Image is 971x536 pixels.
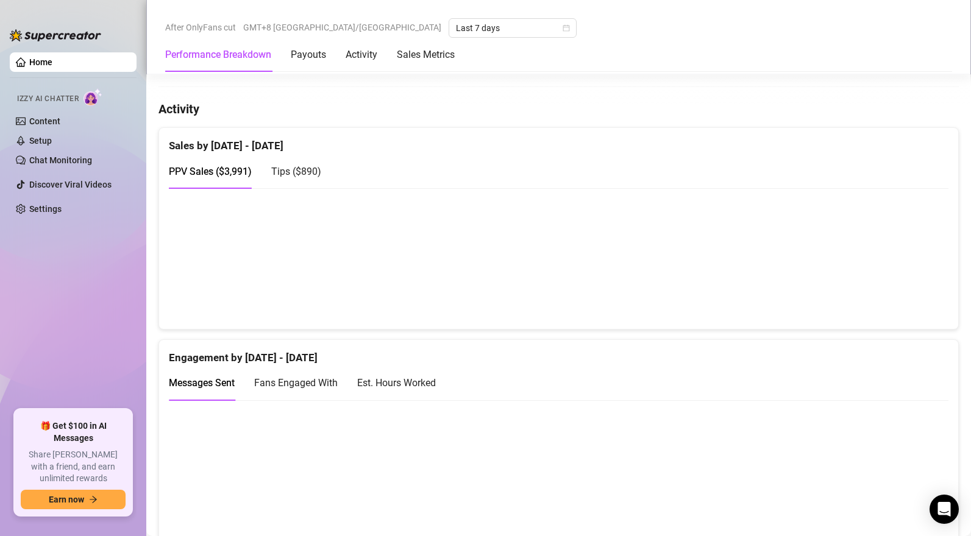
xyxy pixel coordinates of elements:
img: logo-BBDzfeDw.svg [10,29,101,41]
a: Chat Monitoring [29,155,92,165]
div: Open Intercom Messenger [930,495,959,524]
a: Setup [29,136,52,146]
div: Sales by [DATE] - [DATE] [169,128,948,154]
span: Last 7 days [456,19,569,37]
span: 🎁 Get $100 in AI Messages [21,420,126,444]
span: Izzy AI Chatter [17,93,79,105]
div: Est. Hours Worked [357,375,436,390]
span: Messages Sent [169,377,235,389]
h4: Activity [158,100,959,118]
span: GMT+8 [GEOGRAPHIC_DATA]/[GEOGRAPHIC_DATA] [243,18,441,37]
a: Home [29,57,52,67]
span: Fans Engaged With [254,377,338,389]
div: Payouts [291,48,326,62]
span: Earn now [49,495,84,504]
div: Activity [346,48,377,62]
span: Tips ( $890 ) [271,166,321,177]
a: Content [29,116,60,126]
div: Engagement by [DATE] - [DATE] [169,340,948,366]
span: After OnlyFans cut [165,18,236,37]
a: Settings [29,204,62,214]
img: AI Chatter [84,88,102,106]
span: arrow-right [89,495,98,504]
div: Performance Breakdown [165,48,271,62]
a: Discover Viral Videos [29,180,112,189]
div: Sales Metrics [397,48,455,62]
span: PPV Sales ( $3,991 ) [169,166,252,177]
button: Earn nowarrow-right [21,490,126,509]
span: calendar [563,24,570,32]
span: Share [PERSON_NAME] with a friend, and earn unlimited rewards [21,449,126,485]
